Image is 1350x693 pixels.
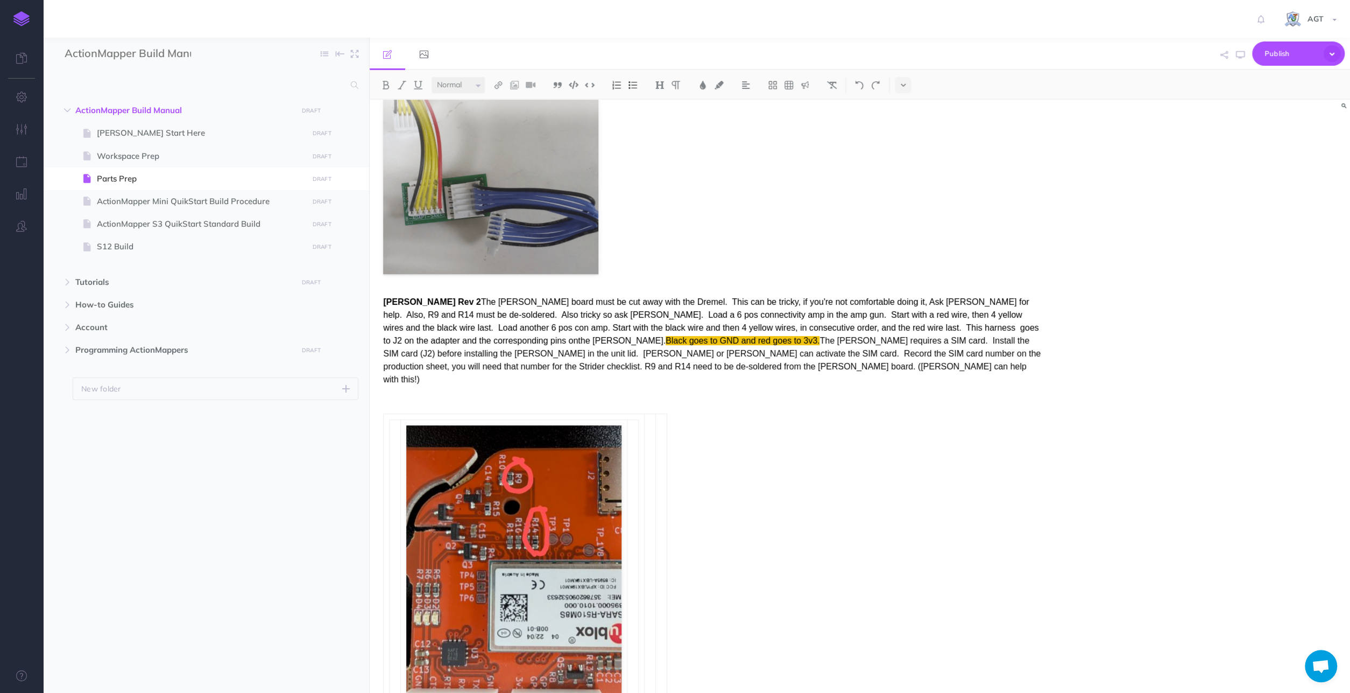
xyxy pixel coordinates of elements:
[308,127,335,139] button: DRAFT
[75,104,291,117] span: ActionMapper Build Manual
[800,81,810,89] img: Callout dropdown menu button
[308,195,335,208] button: DRAFT
[313,176,331,183] small: DRAFT
[75,321,291,334] span: Account
[854,81,864,89] img: Undo
[383,297,1038,345] span: The [PERSON_NAME] board must be cut away with the Dremel. This can be tricky, if you're not comfo...
[313,130,331,137] small: DRAFT
[81,383,121,395] p: New folder
[1302,14,1329,24] span: AGT
[383,296,1042,386] p: The [PERSON_NAME] requires a SIM card. Install the SIM card (J2) before installing the [PERSON_NA...
[827,81,837,89] img: Clear styles button
[308,241,335,253] button: DRAFT
[671,81,681,89] img: Paragraph button
[741,81,751,89] img: Alignment dropdown menu button
[73,377,358,400] button: New folder
[298,344,325,356] button: DRAFT
[397,81,407,89] img: Italic button
[1305,650,1337,682] a: Open chat
[302,347,321,354] small: DRAFT
[698,81,708,89] img: Text color button
[383,297,480,306] span: [PERSON_NAME] Rev 2
[97,150,305,163] span: Workspace Prep
[553,81,562,89] img: Blockquote button
[313,221,331,228] small: DRAFT
[97,127,305,139] span: [PERSON_NAME] Start Here
[298,104,325,117] button: DRAFT
[510,81,519,89] img: Add image button
[97,218,305,230] span: ActionMapper S3 QuikStart Standard Build
[75,276,291,289] span: Tutorials
[75,344,291,356] span: Programming ActionMappers
[1252,41,1345,66] button: Publish
[628,81,638,89] img: Unordered list button
[97,240,305,253] span: S12 Build
[97,195,305,208] span: ActionMapper Mini QuikStart Build Procedure
[308,173,335,185] button: DRAFT
[413,81,423,89] img: Underline button
[302,279,321,286] small: DRAFT
[383,74,598,274] img: QdJ6noHeE3v4j1Gmu5GD.png
[1283,10,1302,29] img: iCxL6hB4gPtK36lnwjqkK90dLekSAv8p9JC67nPZ.png
[308,218,335,230] button: DRAFT
[97,172,305,185] span: Parts Prep
[313,243,331,250] small: DRAFT
[313,198,331,205] small: DRAFT
[871,81,880,89] img: Redo
[493,81,503,89] img: Link button
[13,11,30,26] img: logo-mark.svg
[569,81,578,89] img: Code block button
[302,107,321,114] small: DRAFT
[298,276,325,289] button: DRAFT
[714,81,724,89] img: Text background color button
[585,81,595,89] img: Inline code button
[666,336,819,345] span: Black goes to GND and red goes to 3v3.
[75,298,291,311] span: How-to Guides
[526,81,535,89] img: Add video button
[65,46,191,62] input: Documentation Name
[655,81,665,89] img: Headings dropdown button
[381,81,391,89] img: Bold button
[308,150,335,163] button: DRAFT
[1264,45,1318,62] span: Publish
[65,75,344,95] input: Search
[784,81,794,89] img: Create table button
[313,153,331,160] small: DRAFT
[612,81,621,89] img: Ordered list button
